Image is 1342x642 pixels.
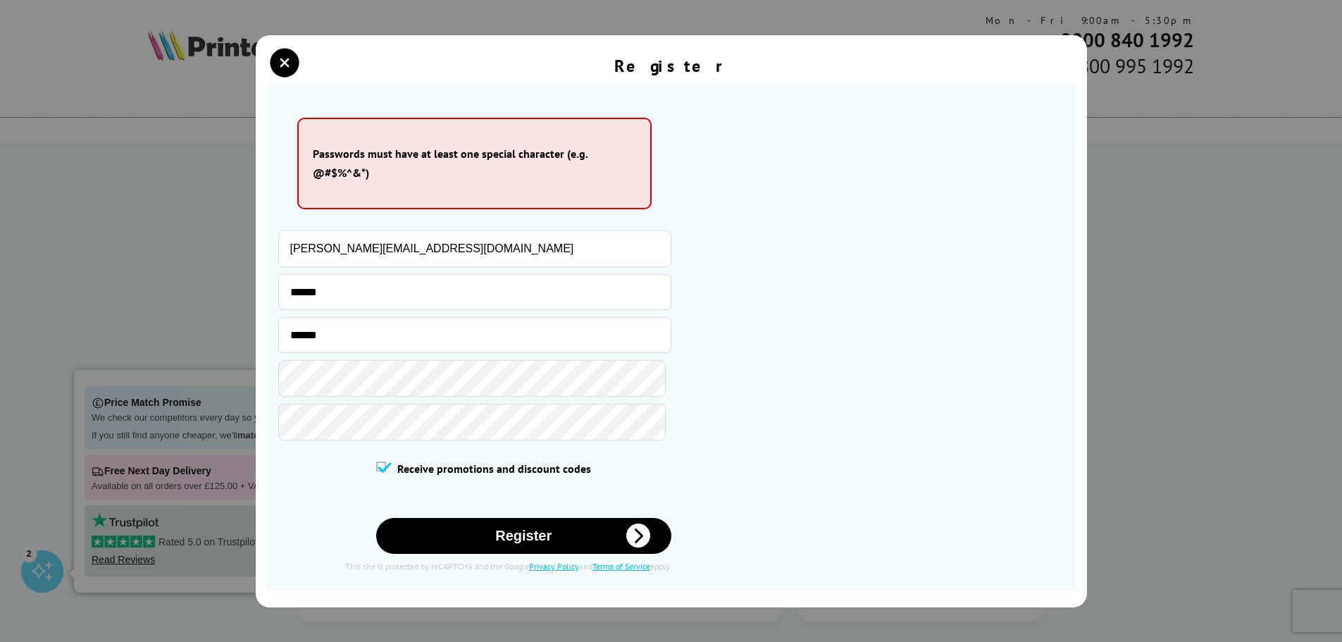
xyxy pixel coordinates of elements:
[313,144,635,183] p: Passwords must have at least one special character (e.g. @#$%^&*)
[274,52,295,73] button: close modal
[614,55,728,77] div: Register
[376,518,671,554] button: Register
[278,561,671,572] div: This site is protected by reCAPTCHA and the Google and apply.
[278,230,671,267] input: Email
[397,462,591,476] span: Receive promotions and discount codes
[529,561,579,572] a: Privacy Policy
[592,561,650,572] a: Terms of Service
